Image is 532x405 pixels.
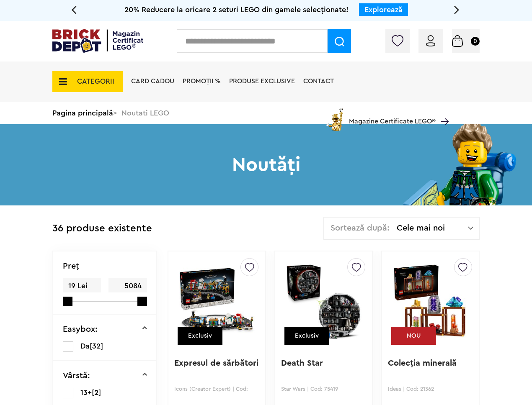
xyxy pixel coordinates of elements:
span: Sortează după: [331,224,390,232]
span: 13+ [80,389,92,396]
img: Death Star [286,243,362,360]
a: Produse exclusive [229,78,295,85]
div: Exclusiv [178,327,222,345]
p: Easybox: [63,325,98,333]
span: [32] [90,342,103,350]
span: Cele mai noi [397,224,468,232]
a: Contact [303,78,334,85]
span: 5084 Lei [108,278,147,304]
span: Da [80,342,90,350]
a: Explorează [364,6,403,13]
a: PROMOȚII % [183,78,221,85]
p: Ideas | Cod: 21362 [388,386,473,392]
span: [2] [92,389,101,396]
p: Icons (Creator Expert) | Cod: 10361 [174,386,259,392]
p: Star Wars | Cod: 75419 [281,386,366,392]
span: 19 Lei [63,278,101,294]
div: 36 produse existente [52,217,152,241]
a: Expresul de sărbători [174,359,258,367]
span: Magazine Certificate LEGO® [349,106,436,126]
img: Expresul de sărbători [179,243,255,360]
span: 20% Reducere la oricare 2 seturi LEGO din gamele selecționate! [124,6,349,13]
div: NOU [391,327,436,345]
p: Preţ [63,262,79,270]
a: Colecţia minerală [388,359,457,367]
a: Death Star [281,359,323,367]
img: Colecţia minerală [393,243,468,360]
a: Magazine Certificate LEGO® [436,108,449,114]
span: CATEGORII [77,78,114,85]
a: Card Cadou [131,78,174,85]
small: 0 [471,37,480,46]
div: Exclusiv [284,327,329,345]
p: Vârstă: [63,372,90,380]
